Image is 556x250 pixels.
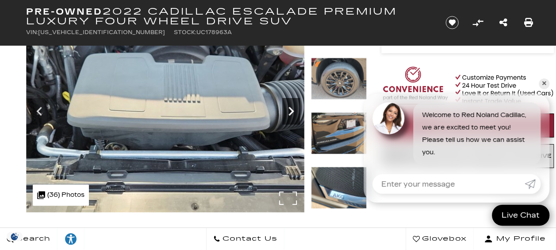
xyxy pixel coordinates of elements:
[311,58,367,100] img: Used 2022 Black Raven Cadillac Premium Luxury image 27
[497,210,544,220] span: Live Chat
[220,233,277,245] span: Contact Us
[58,228,84,250] a: Explore your accessibility options
[471,16,484,29] button: Compare Vehicle
[31,98,48,125] div: Previous
[406,228,474,250] a: Glovebox
[4,232,25,241] section: Click to Open Cookie Consent Modal
[38,29,165,35] span: [US_VEHICLE_IDENTIFICATION_NUMBER]
[413,102,541,165] div: Welcome to Red Noland Cadillac, we are excited to meet you! Please tell us how we can assist you.
[499,16,507,29] a: Share this Pre-Owned 2022 Cadillac Escalade Premium Luxury Four Wheel Drive SUV
[524,16,533,29] a: Print this Pre-Owned 2022 Cadillac Escalade Premium Luxury Four Wheel Drive SUV
[58,232,84,246] div: Explore your accessibility options
[311,112,367,154] img: Used 2022 Black Raven Cadillac Premium Luxury image 28
[196,29,232,35] span: UC178963A
[26,3,304,212] img: Used 2022 Black Raven Cadillac Premium Luxury image 26
[26,7,431,26] h1: 2022 Cadillac Escalade Premium Luxury Four Wheel Drive SUV
[174,29,196,35] span: Stock:
[525,174,541,194] a: Submit
[26,6,103,17] strong: Pre-Owned
[14,233,50,245] span: Search
[474,228,556,250] button: Open user profile menu
[492,205,549,226] a: Live Chat
[372,102,404,134] img: Agent profile photo
[311,167,367,209] img: Used 2022 Black Raven Cadillac Premium Luxury image 29
[420,233,467,245] span: Glovebox
[4,232,25,241] img: Opt-Out Icon
[442,16,462,30] button: Save vehicle
[33,184,89,206] div: (36) Photos
[206,228,284,250] a: Contact Us
[26,29,38,35] span: VIN:
[493,233,546,245] span: My Profile
[372,174,525,194] input: Enter your message
[282,98,300,125] div: Next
